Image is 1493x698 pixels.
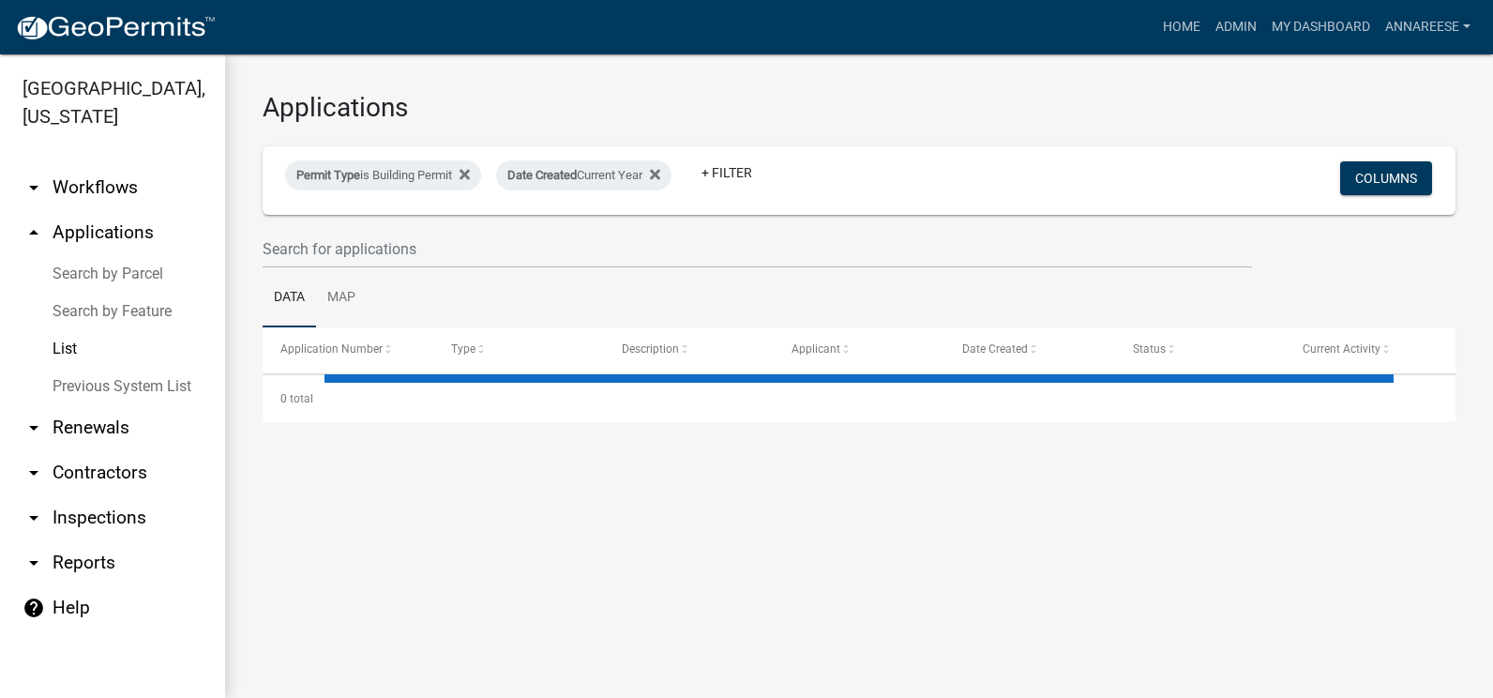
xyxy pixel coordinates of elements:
[1208,9,1264,45] a: Admin
[774,327,944,372] datatable-header-cell: Applicant
[686,156,767,190] a: + Filter
[1340,161,1432,195] button: Columns
[23,597,45,619] i: help
[296,168,360,182] span: Permit Type
[962,342,1028,356] span: Date Created
[280,342,383,356] span: Application Number
[285,160,481,190] div: is Building Permit
[792,342,840,356] span: Applicant
[263,327,433,372] datatable-header-cell: Application Number
[1285,327,1455,372] datatable-header-cell: Current Activity
[23,462,45,484] i: arrow_drop_down
[1264,9,1378,45] a: My Dashboard
[1115,327,1286,372] datatable-header-cell: Status
[507,168,577,182] span: Date Created
[1155,9,1208,45] a: Home
[23,552,45,574] i: arrow_drop_down
[23,221,45,244] i: arrow_drop_up
[23,507,45,529] i: arrow_drop_down
[622,342,679,356] span: Description
[1303,342,1380,356] span: Current Activity
[316,268,367,328] a: Map
[263,230,1252,268] input: Search for applications
[603,327,774,372] datatable-header-cell: Description
[1378,9,1478,45] a: annareese
[451,342,475,356] span: Type
[263,92,1455,124] h3: Applications
[1133,342,1166,356] span: Status
[23,417,45,439] i: arrow_drop_down
[433,327,604,372] datatable-header-cell: Type
[944,327,1115,372] datatable-header-cell: Date Created
[23,176,45,199] i: arrow_drop_down
[263,268,316,328] a: Data
[496,160,671,190] div: Current Year
[263,375,1455,422] div: 0 total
